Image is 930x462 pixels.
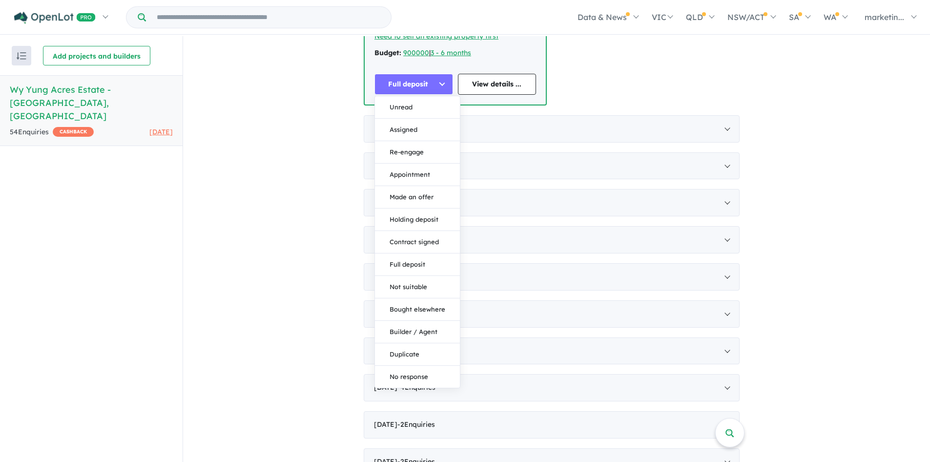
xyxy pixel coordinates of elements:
div: [DATE] [364,300,740,328]
img: Openlot PRO Logo White [14,12,96,24]
button: Appointment [375,164,460,186]
input: Try estate name, suburb, builder or developer [148,7,389,28]
div: 54 Enquir ies [10,126,94,138]
div: Full deposit [374,96,460,388]
button: Contract signed [375,231,460,253]
strong: Budget: [374,48,401,57]
span: [DATE] [149,127,173,136]
a: View details ... [458,74,537,95]
h5: Wy Yung Acres Estate - [GEOGRAPHIC_DATA] , [GEOGRAPHIC_DATA] [10,83,173,123]
button: Add projects and builders [43,46,150,65]
div: [DATE] [364,374,740,401]
div: [DATE] [364,226,740,253]
div: | [374,47,536,59]
button: Holding deposit [375,209,460,231]
button: Bought elsewhere [375,298,460,321]
button: Full deposit [375,253,460,276]
button: No response [375,366,460,388]
div: [DATE] [364,152,740,180]
span: marketin... [865,12,904,22]
div: [DATE] [364,189,740,216]
button: Assigned [375,119,460,141]
button: Not suitable [375,276,460,298]
button: Full deposit [374,74,453,95]
div: [DATE] [364,337,740,365]
a: 3 - 6 months [431,48,471,57]
button: Unread [375,96,460,119]
img: sort.svg [17,52,26,60]
span: - 2 Enquir ies [397,420,435,429]
div: [DATE] [364,411,740,439]
button: Duplicate [375,343,460,366]
span: CASHBACK [53,127,94,137]
div: [DATE] [364,263,740,291]
a: 900000 [403,48,429,57]
div: [DATE] [364,115,740,143]
button: Builder / Agent [375,321,460,343]
button: Made an offer [375,186,460,209]
button: Re-engage [375,141,460,164]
